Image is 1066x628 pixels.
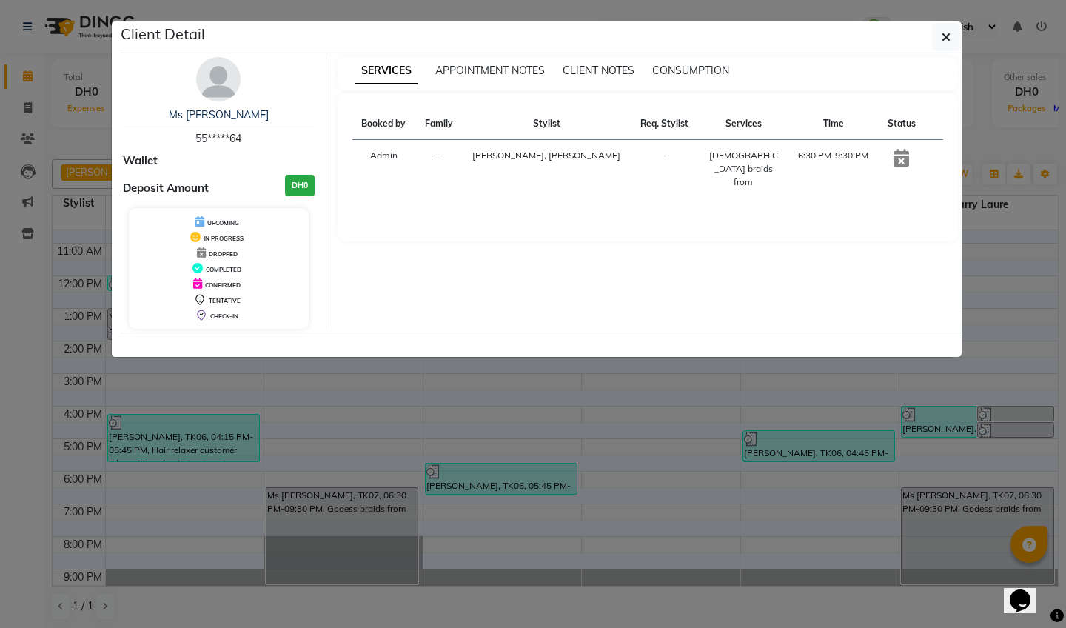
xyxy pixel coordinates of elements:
[209,250,238,258] span: DROPPED
[352,108,416,140] th: Booked by
[788,140,878,198] td: 6:30 PM-9:30 PM
[652,64,729,77] span: CONSUMPTION
[878,108,925,140] th: Status
[123,153,158,170] span: Wallet
[698,108,788,140] th: Services
[196,57,241,101] img: avatar
[435,64,545,77] span: APPOINTMENT NOTES
[472,150,544,161] span: [PERSON_NAME]
[415,140,462,198] td: -
[206,266,241,273] span: COMPLETED
[707,149,780,189] div: [DEMOGRAPHIC_DATA] braids from
[462,108,631,140] th: Stylist
[355,58,418,84] span: SERVICES
[121,23,205,45] h5: Client Detail
[563,64,634,77] span: CLIENT NOTES
[169,108,269,121] a: Ms [PERSON_NAME]
[209,297,241,304] span: TENTATIVE
[210,313,238,320] span: CHECK-IN
[352,140,416,198] td: Admin
[631,108,698,140] th: Req. Stylist
[204,235,244,242] span: IN PROGRESS
[1004,569,1051,613] iframe: chat widget
[207,219,239,227] span: UPCOMING
[123,180,209,197] span: Deposit Amount
[544,150,620,161] span: , [PERSON_NAME]
[415,108,462,140] th: Family
[285,175,315,196] h3: DH0
[205,281,241,289] span: CONFIRMED
[788,108,878,140] th: Time
[631,140,698,198] td: -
